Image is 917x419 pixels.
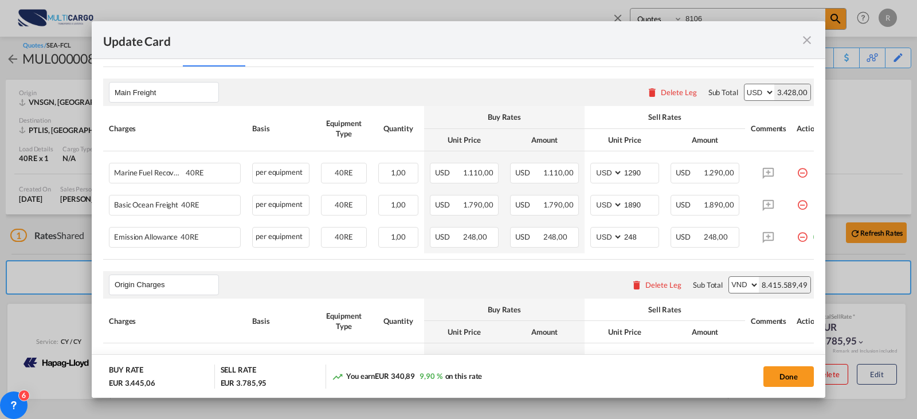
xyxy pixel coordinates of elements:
div: EUR 3.445,06 [109,378,158,388]
th: Action [791,299,829,343]
input: Leg Name [115,276,218,293]
div: Buy Rates [430,304,579,315]
th: Unit Price [585,321,665,343]
span: USD [515,232,542,241]
md-icon: icon-trending-up [332,371,343,382]
span: USD [676,200,702,209]
span: 40RE [335,168,353,177]
md-icon: icon-minus-circle-outline red-400-fg [797,163,808,174]
div: Charges [109,316,241,326]
span: 1.290,00 [704,168,734,177]
th: Amount [504,321,585,343]
span: USD [515,168,542,177]
span: 9,90 % [420,371,442,381]
div: 3.428,00 [774,84,810,100]
span: 248,00 [463,232,487,241]
input: 1890 [623,195,659,213]
div: Basis [252,316,309,326]
div: Quantity [378,123,418,134]
div: Delete Leg [645,280,681,289]
th: Amount [504,129,585,151]
div: Basis [252,123,309,134]
span: 1,00 [391,168,406,177]
div: Sell Rates [590,112,739,122]
div: EUR 3.785,95 [221,378,267,388]
div: per equipment [252,195,309,216]
md-icon: icon-minus-circle-outline red-400-fg [797,195,808,206]
div: Update Card [103,33,800,47]
div: Charges [109,123,241,134]
span: EUR 340,89 [375,371,415,381]
div: Delete Leg [661,88,697,97]
button: Delete Leg [646,88,697,97]
span: 1.110,00 [543,168,574,177]
div: Equipment Type [321,118,367,139]
span: 1.110,00 [463,168,493,177]
span: USD [435,168,461,177]
span: USD [676,168,702,177]
span: 40RE [335,232,353,241]
div: 8.415.589,49 [759,277,810,293]
div: Marine Fuel Recovery(MFR) [114,163,205,177]
div: Sub Total [708,87,738,97]
th: Unit Price [424,321,504,343]
div: Quantity [378,316,418,326]
span: 1.790,00 [543,200,574,209]
md-icon: icon-delete [631,279,642,291]
div: Sell Rates [590,304,739,315]
th: Action [791,106,829,151]
th: Comments [745,299,791,343]
th: Amount [665,129,745,151]
span: 248,00 [704,232,728,241]
md-icon: icon-plus-circle-outline green-400-fg [812,227,824,238]
div: Sub Total [693,280,723,290]
span: USD [435,200,461,209]
md-icon: icon-minus-circle-outline red-400-fg [797,227,808,238]
div: Emission Allowance [114,228,205,241]
button: Done [763,366,814,387]
span: 1,00 [391,200,406,209]
div: per equipment [252,227,309,248]
input: Leg Name [115,84,218,101]
div: Basic Ocean Freight [114,195,205,209]
span: 40RE [183,169,204,177]
md-dialog: Update CardPort of ... [92,21,825,398]
span: USD [676,232,702,241]
div: BUY RATE [109,365,143,378]
md-icon: icon-close fg-AAA8AD m-0 pointer [800,33,814,47]
div: You earn on this rate [332,371,482,383]
span: 40RE [178,233,199,241]
button: Delete Leg [631,280,681,289]
th: Amount [665,321,745,343]
div: Equipment Type [321,311,367,331]
div: Buy Rates [430,112,579,122]
span: USD [515,200,542,209]
th: Unit Price [585,129,665,151]
input: 248 [623,228,659,245]
span: 1,00 [391,232,406,241]
div: SELL RATE [221,365,256,378]
div: per equipment [252,163,309,183]
span: 40RE [178,201,199,209]
th: Comments [745,106,791,151]
input: 1290 [623,163,659,181]
span: 40RE [335,200,353,209]
th: Unit Price [424,129,504,151]
span: 248,00 [543,232,567,241]
span: 1.890,00 [704,200,734,209]
span: 1.790,00 [463,200,493,209]
md-icon: icon-delete [646,87,658,98]
span: USD [435,232,461,241]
